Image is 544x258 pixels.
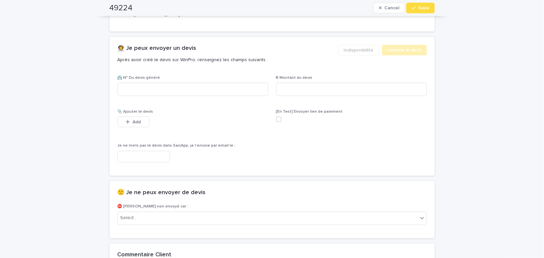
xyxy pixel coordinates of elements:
[110,3,133,13] h2: 49224
[117,144,236,148] span: Je ne mets pas le devis dans SaciApp, je l'envoie par email le :
[344,47,374,54] span: Indisponibilité
[276,76,313,80] span: € Montant du devis
[419,6,429,10] span: Save
[386,47,423,54] span: J'envoie le devis
[117,189,206,196] h2: 🙁 Je ne peux envoyer de devis
[117,57,333,63] p: Après avoir créé le devis sur WinPro, renseignez les champs suivants :
[382,45,427,56] button: J'envoie le devis
[384,6,399,10] span: Cancel
[117,204,189,208] span: ⛔ [PERSON_NAME] non envoyé car :
[373,3,405,13] button: Cancel
[117,110,153,114] span: 📎 Ajouter le devis
[338,45,379,56] button: Indisponibilité
[117,76,160,80] span: 📇 N° Du devis généré
[120,215,137,222] div: Select...
[132,120,141,124] span: Add
[117,45,196,52] h2: 👩‍🚀 Je peux envoyer un devis
[406,3,434,13] button: Save
[276,110,343,114] span: [En Test] Envoyer lien de paiement
[117,117,149,127] button: Add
